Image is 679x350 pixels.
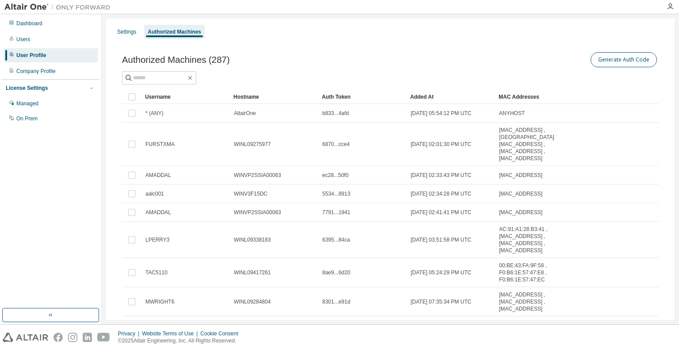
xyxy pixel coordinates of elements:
[233,90,315,104] div: Hostname
[322,172,348,179] span: ec28...50f0
[145,209,171,216] span: AMADDAL
[322,90,403,104] div: Auth Token
[234,269,271,276] span: WINL09417261
[411,172,471,179] span: [DATE] 02:33:43 PM UTC
[234,190,267,197] span: WINV3F15DC
[16,68,56,75] div: Company Profile
[145,269,168,276] span: TAC5110
[53,333,63,342] img: facebook.svg
[411,236,471,243] span: [DATE] 03:51:58 PM UTC
[411,298,471,305] span: [DATE] 07:35:34 PM UTC
[234,110,256,117] span: AltairOne
[234,298,271,305] span: WINL09284804
[16,20,42,27] div: Dashboard
[322,141,350,148] span: 6870...cce4
[322,190,350,197] span: 5534...8913
[322,236,350,243] span: 6395...84ca
[322,269,350,276] span: 8ae9...6d20
[4,3,115,12] img: Altair One
[97,333,110,342] img: youtube.svg
[411,269,471,276] span: [DATE] 05:24:29 PM UTC
[499,262,561,283] span: 00:BE:43:FA:9F:58 , F0:B6:1E:57:47:E8 , F0:B6:1E:57:47:EC
[145,141,175,148] span: FURSTXMA
[16,115,38,122] div: On Prem
[68,333,77,342] img: instagram.svg
[411,209,471,216] span: [DATE] 02:41:41 PM UTC
[200,330,243,337] div: Cookie Consent
[411,110,471,117] span: [DATE] 05:54:12 PM UTC
[234,141,271,148] span: WINL09275977
[118,337,244,345] p: © 2025 Altair Engineering, Inc. All Rights Reserved.
[234,172,281,179] span: WINVP2SSIA00063
[6,85,48,92] div: License Settings
[122,55,230,65] span: Authorized Machines (287)
[410,90,492,104] div: Added At
[322,298,350,305] span: 8301...e91d
[234,209,281,216] span: WINVP2SSIA00063
[118,330,142,337] div: Privacy
[499,291,561,312] span: [MAC_ADDRESS] , [MAC_ADDRESS] , [MAC_ADDRESS]
[591,52,657,67] button: Generate Auth Code
[16,52,46,59] div: User Profile
[16,100,38,107] div: Managed
[3,333,48,342] img: altair_logo.svg
[499,110,525,117] span: ANYHOST
[117,28,136,35] div: Settings
[499,226,561,254] span: AC:91:A1:28:B3:41 , [MAC_ADDRESS] , [MAC_ADDRESS] , [MAC_ADDRESS]
[411,141,471,148] span: [DATE] 02:01:30 PM UTC
[145,236,169,243] span: LPERRY3
[145,190,164,197] span: aalc001
[142,330,200,337] div: Website Terms of Use
[145,298,174,305] span: MWRIGHT6
[499,190,542,197] span: [MAC_ADDRESS]
[499,127,561,162] span: [MAC_ADDRESS] , [GEOGRAPHIC_DATA][MAC_ADDRESS] , [MAC_ADDRESS] , [MAC_ADDRESS]
[322,209,350,216] span: 7791...1941
[234,236,271,243] span: WINL09338183
[411,190,471,197] span: [DATE] 02:34:28 PM UTC
[148,28,201,35] div: Authorized Machines
[83,333,92,342] img: linkedin.svg
[145,110,164,117] span: * (ANY)
[145,90,226,104] div: Username
[499,209,542,216] span: [MAC_ADDRESS]
[499,90,561,104] div: MAC Addresses
[145,172,171,179] span: AMADDAL
[322,110,349,117] span: b833...4afd
[499,172,542,179] span: [MAC_ADDRESS]
[16,36,30,43] div: Users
